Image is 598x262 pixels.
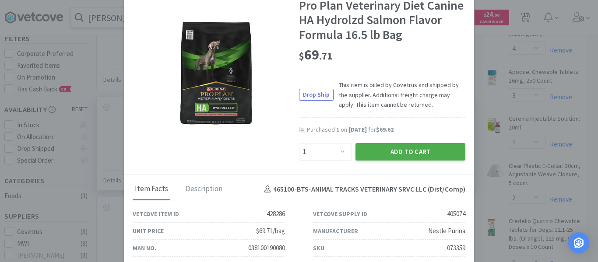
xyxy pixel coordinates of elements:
[133,243,156,253] div: Man No.
[334,80,465,109] span: This item is billed by Covetrus and shipped by the supplier. Additional freight charge may apply....
[299,89,333,100] span: Drop Ship
[313,209,367,219] div: Vetcove Supply ID
[133,209,179,219] div: Vetcove Item ID
[307,126,465,134] div: Purchased on for
[248,243,285,253] div: 038100190080
[299,46,332,63] span: 69
[447,209,465,219] div: 405074
[267,209,285,219] div: 428286
[319,50,332,62] span: . 71
[133,178,170,200] div: Item Facts
[348,126,367,133] span: [DATE]
[261,184,465,195] h4: 465100-BTS - ANIMAL TRACKS VETERINARY SRVC LLC (Dist/Comp)
[299,50,304,62] span: $
[568,232,589,253] div: Open Intercom Messenger
[183,178,225,200] div: Description
[133,226,164,236] div: Unit Price
[177,19,255,128] img: e3c036af79cc4a2eb0906ba70eefbc4a_405074.png
[313,226,358,236] div: Manufacturer
[376,126,394,133] span: $69.62
[336,126,339,133] span: 1
[355,143,465,161] button: Add to Cart
[428,226,465,236] div: Nestle Purina
[256,226,285,236] div: $69.71/bag
[313,243,324,253] div: SKU
[447,243,465,253] div: 073359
